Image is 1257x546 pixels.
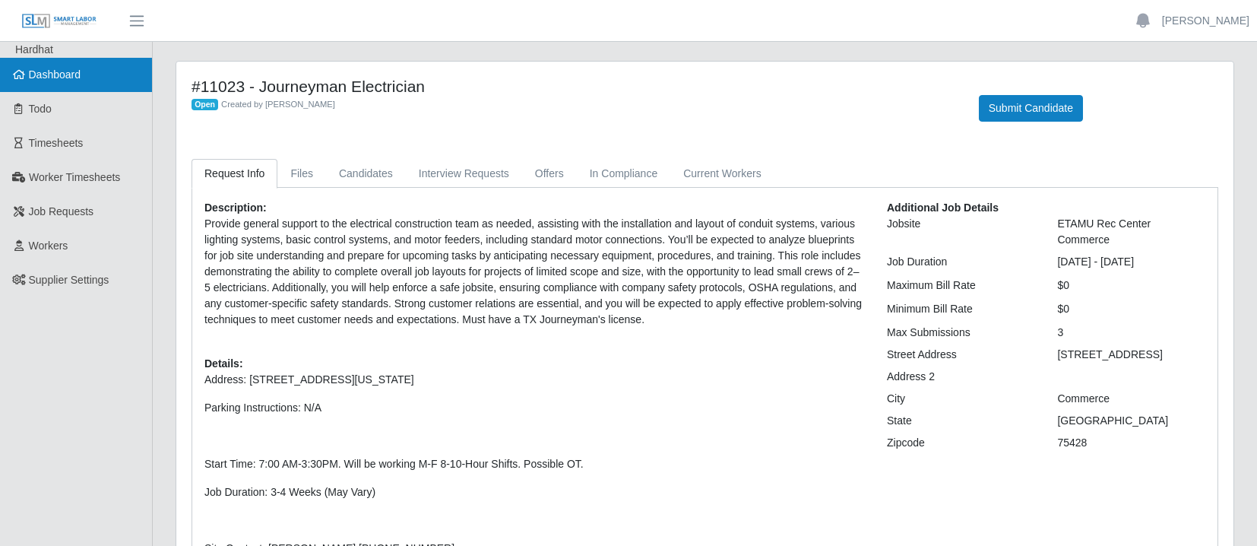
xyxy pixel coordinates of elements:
[1046,301,1217,317] div: $0
[1162,13,1249,29] a: [PERSON_NAME]
[887,202,999,214] b: Additional Job Details
[29,68,81,81] span: Dashboard
[15,43,53,56] span: Hardhat
[1046,391,1217,407] div: Commerce
[204,400,864,416] p: Parking Instructions: N/A
[577,159,671,189] a: In Compliance
[1046,278,1217,294] div: $0
[875,435,1046,451] div: Zipcode
[875,216,1046,248] div: Jobsite
[1046,216,1217,248] div: ETAMU Rec Center Commerce
[979,95,1083,122] button: Submit Candidate
[204,484,864,500] p: Job Duration: 3-4 Weeks (May Vary)
[875,347,1046,363] div: Street Address
[875,369,1046,385] div: Address 2
[204,202,267,214] b: Description:
[406,159,522,189] a: Interview Requests
[1046,413,1217,429] div: [GEOGRAPHIC_DATA]
[1046,347,1217,363] div: [STREET_ADDRESS]
[875,254,1046,270] div: Job Duration
[192,77,956,96] h4: #11023 - Journeyman Electrician
[29,171,120,183] span: Worker Timesheets
[875,391,1046,407] div: City
[522,159,577,189] a: Offers
[21,13,97,30] img: SLM Logo
[29,240,68,252] span: Workers
[1046,325,1217,341] div: 3
[29,205,94,217] span: Job Requests
[192,159,277,189] a: Request Info
[29,103,52,115] span: Todo
[875,301,1046,317] div: Minimum Bill Rate
[326,159,406,189] a: Candidates
[670,159,774,189] a: Current Workers
[204,357,243,370] b: Details:
[875,278,1046,294] div: Maximum Bill Rate
[875,413,1046,429] div: State
[1046,254,1217,270] div: [DATE] - [DATE]
[204,456,864,472] p: Start Time: 7:00 AM-3:30PM. Will be working M-F 8-10-Hour Shifts. Possible OT.
[204,216,864,328] p: Provide general support to the electrical construction team as needed, assisting with the install...
[277,159,326,189] a: Files
[875,325,1046,341] div: Max Submissions
[221,100,335,109] span: Created by [PERSON_NAME]
[29,137,84,149] span: Timesheets
[192,99,218,111] span: Open
[204,372,864,388] p: Address: [STREET_ADDRESS][US_STATE]
[29,274,109,286] span: Supplier Settings
[1046,435,1217,451] div: 75428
